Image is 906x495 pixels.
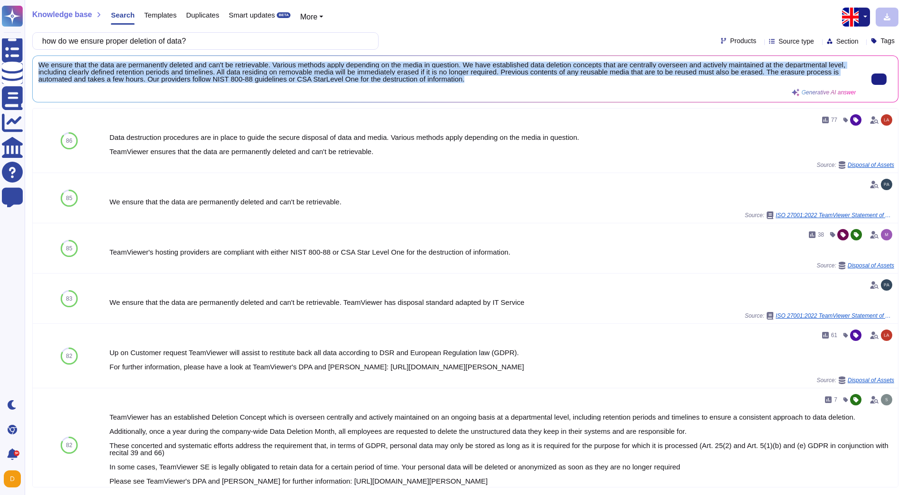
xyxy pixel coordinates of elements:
span: ISO 27001:2022 TeamViewer Statement of Applicability [776,313,894,319]
span: Source: [745,312,894,320]
span: 61 [831,332,837,338]
span: Section [836,38,859,45]
span: Disposal of Assets [848,377,894,383]
span: Source: [816,262,894,269]
img: user [881,330,892,341]
span: Templates [144,11,176,18]
span: Generative AI answer [801,90,856,95]
div: TeamViewer has an established Deletion Concept which is overseen centrally and actively maintaine... [109,413,894,485]
img: user [881,114,892,126]
span: 77 [831,117,837,123]
span: We ensure that the data are permanently deleted and can't be retrievable. Various methods apply d... [38,62,856,83]
span: Source: [745,211,894,219]
span: Disposal of Assets [848,162,894,168]
img: user [881,279,892,291]
img: user [881,179,892,190]
img: user [4,470,21,487]
span: Smart updates [229,11,275,18]
span: Tags [880,37,895,44]
span: 85 [66,195,72,201]
span: Products [730,37,756,44]
div: TeamViewer's hosting providers are compliant with either NIST 800-88 or CSA Star Level One for th... [109,248,894,256]
span: Knowledge base [32,11,92,18]
span: Source: [816,376,894,384]
button: user [2,468,27,489]
div: Up on Customer request TeamViewer will assist to restitute back all data according to DSR and Eur... [109,349,894,370]
button: More [300,11,323,23]
input: Search a question or template... [37,33,369,49]
span: Search [111,11,135,18]
span: Disposal of Assets [848,263,894,268]
span: 85 [66,246,72,251]
span: More [300,13,317,21]
span: ISO 27001:2022 TeamViewer Statement of Applicability [776,212,894,218]
span: 82 [66,353,72,359]
span: 86 [66,138,72,144]
span: 83 [66,296,72,302]
span: Source type [779,38,814,45]
div: BETA [277,12,290,18]
img: en [842,8,861,27]
span: 7 [834,397,837,403]
div: We ensure that the data are permanently deleted and can't be retrievable. TeamViewer has disposal... [109,299,894,306]
span: Source: [816,161,894,169]
img: user [881,229,892,240]
span: 38 [818,232,824,238]
div: We ensure that the data are permanently deleted and can't be retrievable. [109,198,894,205]
div: 9+ [14,450,19,456]
span: Duplicates [186,11,219,18]
img: user [881,394,892,405]
span: 82 [66,442,72,448]
div: Data destruction procedures are in place to guide the secure disposal of data and media. Various ... [109,134,894,155]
